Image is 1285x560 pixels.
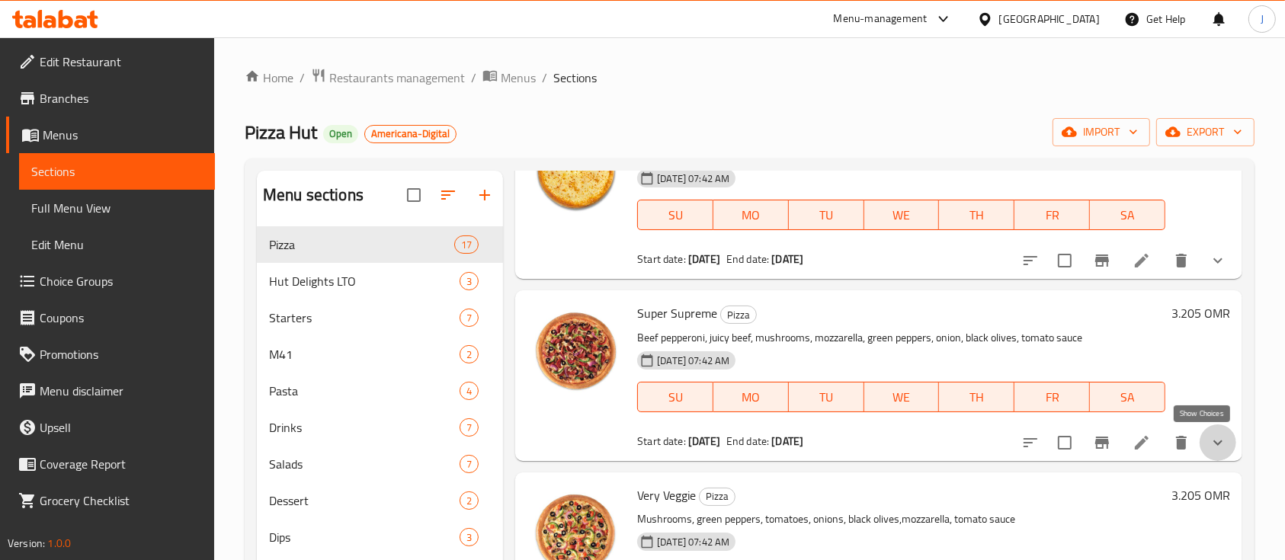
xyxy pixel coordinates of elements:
[40,53,203,71] span: Edit Restaurant
[482,68,536,88] a: Menus
[311,68,465,88] a: Restaurants management
[637,249,686,269] span: Start date:
[939,200,1014,230] button: TH
[6,43,215,80] a: Edit Restaurant
[637,200,713,230] button: SU
[31,199,203,217] span: Full Menu View
[527,302,625,400] img: Super Supreme
[699,488,735,506] div: Pizza
[323,127,358,140] span: Open
[245,68,1255,88] nav: breadcrumb
[1065,123,1138,142] span: import
[637,328,1165,347] p: Beef pepperoni, juicy beef, mushrooms, mozzarella, green peppers, onion, black olives, tomato sauce
[651,354,735,368] span: [DATE] 07:42 AM
[300,69,305,87] li: /
[454,235,479,254] div: items
[1200,242,1236,279] button: show more
[1014,382,1090,412] button: FR
[1163,424,1200,461] button: delete
[1090,200,1165,230] button: SA
[263,184,364,206] h2: Menu sections
[713,200,789,230] button: MO
[651,171,735,186] span: [DATE] 07:42 AM
[1090,382,1165,412] button: SA
[40,309,203,327] span: Coupons
[269,528,460,546] span: Dips
[795,204,858,226] span: TU
[269,382,460,400] span: Pasta
[398,179,430,211] span: Select all sections
[40,89,203,107] span: Branches
[257,409,503,446] div: Drinks7
[719,204,783,226] span: MO
[1171,302,1230,324] h6: 3.205 OMR
[19,226,215,263] a: Edit Menu
[269,272,460,290] span: Hut Delights LTO
[637,431,686,451] span: Start date:
[834,10,928,28] div: Menu-management
[43,126,203,144] span: Menus
[460,457,478,472] span: 7
[19,153,215,190] a: Sections
[257,336,503,373] div: M412
[637,382,713,412] button: SU
[6,336,215,373] a: Promotions
[1012,424,1049,461] button: sort-choices
[460,494,478,508] span: 2
[269,418,460,437] span: Drinks
[460,309,479,327] div: items
[460,272,479,290] div: items
[870,204,934,226] span: WE
[637,302,717,325] span: Super Supreme
[40,345,203,363] span: Promotions
[8,533,45,553] span: Version:
[713,382,789,412] button: MO
[1049,427,1081,459] span: Select to update
[6,117,215,153] a: Menus
[1014,200,1090,230] button: FR
[471,69,476,87] li: /
[460,345,479,363] div: items
[945,386,1008,408] span: TH
[257,482,503,519] div: Dessert2
[329,69,465,87] span: Restaurants management
[726,431,769,451] span: End date:
[870,386,934,408] span: WE
[789,382,864,412] button: TU
[245,69,293,87] a: Home
[501,69,536,87] span: Menus
[1200,424,1236,461] button: show more
[257,446,503,482] div: Salads7
[460,530,478,545] span: 3
[1012,242,1049,279] button: sort-choices
[945,204,1008,226] span: TH
[269,491,460,510] span: Dessert
[1163,242,1200,279] button: delete
[40,491,203,510] span: Grocery Checklist
[553,69,597,87] span: Sections
[726,249,769,269] span: End date:
[1133,251,1151,270] a: Edit menu item
[1171,485,1230,506] h6: 3.205 OMR
[269,309,460,327] div: Starters
[700,488,735,505] span: Pizza
[269,345,460,363] span: M41
[365,127,456,140] span: Americana-Digital
[6,482,215,519] a: Grocery Checklist
[460,384,478,398] span: 4
[789,200,864,230] button: TU
[1084,424,1120,461] button: Branch-specific-item
[719,386,783,408] span: MO
[6,80,215,117] a: Branches
[460,491,479,510] div: items
[6,409,215,446] a: Upsell
[688,431,720,451] b: [DATE]
[1096,386,1159,408] span: SA
[864,382,940,412] button: WE
[1021,386,1084,408] span: FR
